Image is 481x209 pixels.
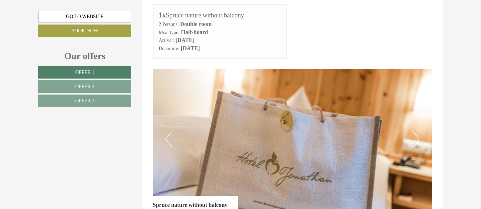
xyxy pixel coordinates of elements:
[412,130,420,148] button: Next
[75,84,94,89] span: Offer 2
[176,37,195,43] b: [DATE]
[38,25,131,37] a: Book now
[159,10,281,20] div: Spruce nature without balcony
[181,29,208,35] b: Half-board
[75,70,94,75] span: Offer 1
[159,46,179,51] small: Departure:
[159,38,174,43] small: Arrival:
[159,22,179,27] small: 2 Persons:
[38,11,131,23] a: Go to website
[75,98,94,103] span: Offer 3
[159,11,166,19] b: 1x
[180,21,212,27] b: Double room
[181,45,200,51] b: [DATE]
[38,49,131,63] div: Our offers
[159,30,180,35] small: Meal type:
[165,130,173,148] button: Previous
